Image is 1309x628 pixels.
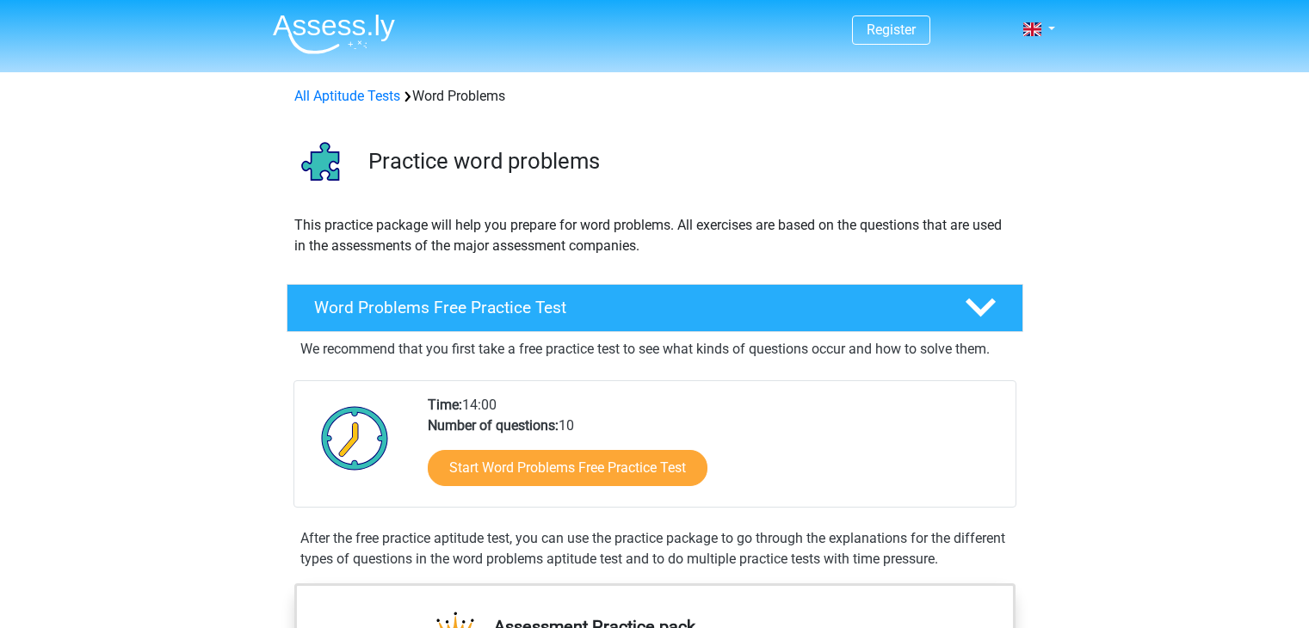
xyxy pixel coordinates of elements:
div: Word Problems [287,86,1022,107]
img: Assessly [273,14,395,54]
div: After the free practice aptitude test, you can use the practice package to go through the explana... [293,528,1016,570]
a: All Aptitude Tests [294,88,400,104]
a: Word Problems Free Practice Test [280,284,1030,332]
p: This practice package will help you prepare for word problems. All exercises are based on the que... [294,215,1016,256]
h4: Word Problems Free Practice Test [314,298,937,317]
a: Register [867,22,916,38]
img: word problems [287,127,361,200]
b: Number of questions: [428,417,559,434]
p: We recommend that you first take a free practice test to see what kinds of questions occur and ho... [300,339,1010,360]
img: Clock [312,395,398,481]
div: 14:00 10 [415,395,1015,507]
a: Start Word Problems Free Practice Test [428,450,707,486]
b: Time: [428,397,462,413]
h3: Practice word problems [368,148,1010,175]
